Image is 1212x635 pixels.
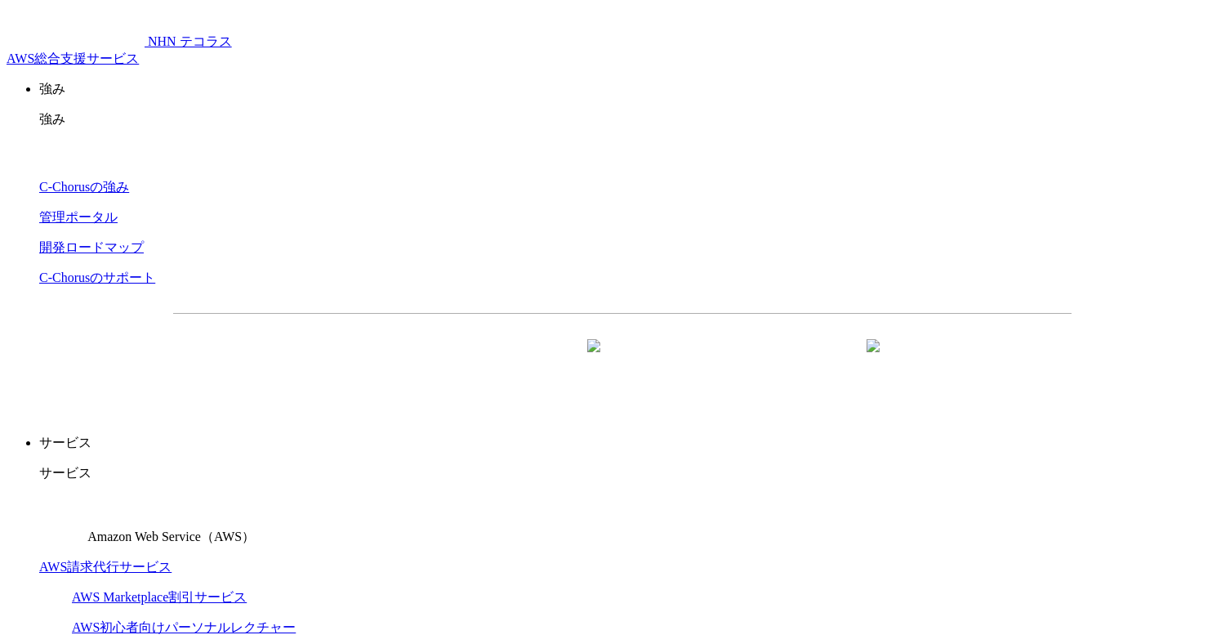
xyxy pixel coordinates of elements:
[72,590,247,604] a: AWS Marketplace割引サービス
[39,465,1205,482] p: サービス
[867,339,880,382] img: 矢印
[39,210,118,224] a: 管理ポータル
[39,81,1205,98] p: 強み
[39,495,85,541] img: Amazon Web Service（AWS）
[7,7,145,46] img: AWS総合支援サービス C-Chorus
[631,340,893,381] a: まずは相談する
[7,34,232,65] a: AWS総合支援サービス C-Chorus NHN テコラスAWS総合支援サービス
[39,180,129,194] a: C-Chorusの強み
[72,620,296,634] a: AWS初心者向けパーソナルレクチャー
[39,435,1205,452] p: サービス
[87,530,255,543] span: Amazon Web Service（AWS）
[39,240,144,254] a: 開発ロードマップ
[587,339,600,382] img: 矢印
[351,340,614,381] a: 資料を請求する
[39,111,1205,128] p: 強み
[39,560,172,574] a: AWS請求代行サービス
[39,271,155,284] a: C-Chorusのサポート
